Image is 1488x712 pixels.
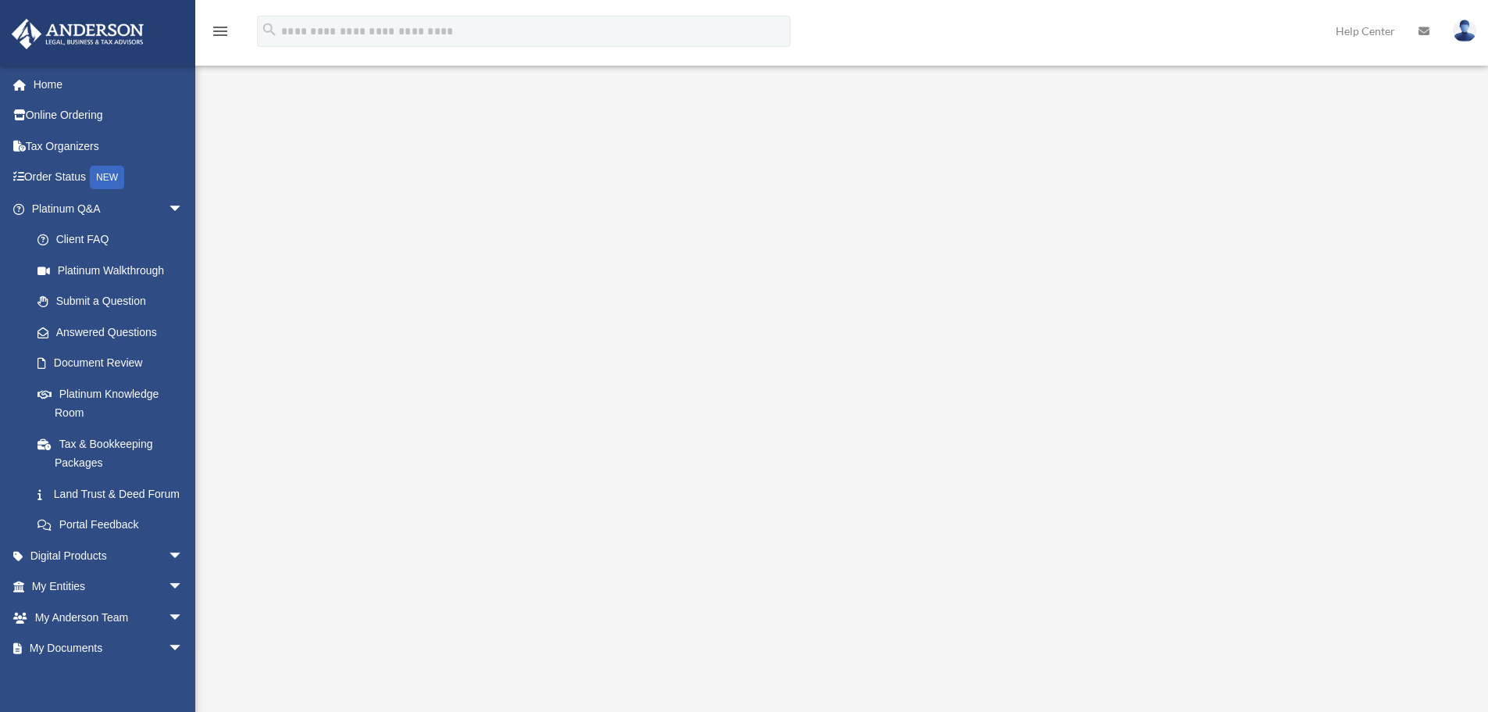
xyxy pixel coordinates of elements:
iframe: <span data-mce-type="bookmark" style="display: inline-block; width: 0px; overflow: hidden; line-h... [418,106,1261,574]
a: Platinum Knowledge Room [22,378,207,428]
a: Tax & Bookkeeping Packages [22,428,207,478]
span: arrow_drop_down [168,571,199,603]
a: Platinum Walkthrough [22,255,199,286]
a: Client FAQ [22,224,207,256]
a: Platinum Q&Aarrow_drop_down [11,193,207,224]
a: My Documentsarrow_drop_down [11,633,207,664]
img: User Pic [1453,20,1476,42]
a: Digital Productsarrow_drop_down [11,540,207,571]
a: Order StatusNEW [11,162,207,194]
i: menu [211,22,230,41]
a: My Entitiesarrow_drop_down [11,571,207,603]
a: Home [11,69,207,100]
span: arrow_drop_down [168,633,199,665]
span: arrow_drop_down [168,602,199,634]
a: My Anderson Teamarrow_drop_down [11,602,207,633]
a: menu [211,27,230,41]
div: NEW [90,166,124,189]
a: Portal Feedback [22,510,207,541]
img: Anderson Advisors Platinum Portal [7,19,148,49]
a: Document Review [22,348,207,379]
span: arrow_drop_down [168,193,199,225]
a: Answered Questions [22,317,207,348]
a: Submit a Question [22,286,207,317]
a: Tax Organizers [11,131,207,162]
a: Online Ordering [11,100,207,131]
i: search [261,21,278,38]
a: Land Trust & Deed Forum [22,478,207,510]
span: arrow_drop_down [168,540,199,572]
